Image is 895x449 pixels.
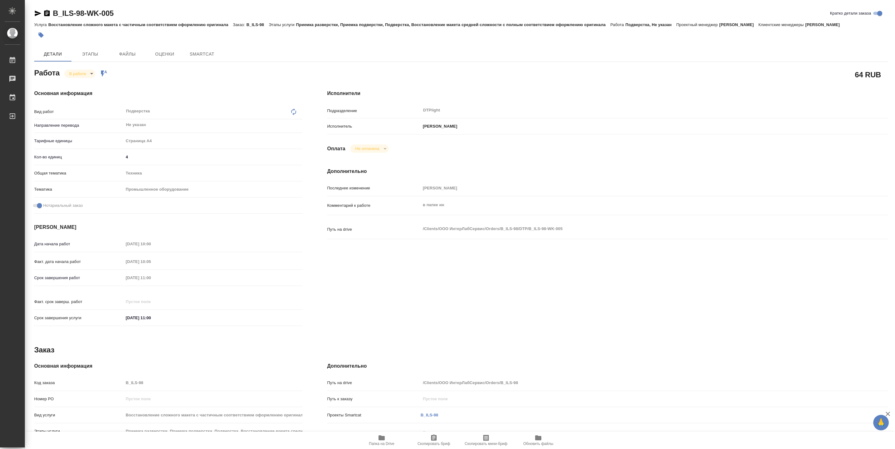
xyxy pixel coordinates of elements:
[523,442,553,446] span: Обновить файлы
[327,412,421,418] p: Проекты Smartcat
[327,145,346,152] h4: Оплата
[369,442,394,446] span: Папка на Drive
[34,138,124,144] p: Тарифные единицы
[855,69,881,80] h2: 64 RUB
[873,415,889,430] button: 🙏
[353,146,381,151] button: Не оплачена
[48,22,233,27] p: Восстановление сложного макета с частичным соответствием оформлению оригинала
[124,378,302,387] input: Пустое поле
[124,239,178,248] input: Пустое поле
[124,184,302,195] div: Промышленное оборудование
[67,71,88,76] button: В работе
[124,168,302,179] div: Техника
[43,10,51,17] button: Скопировать ссылку
[460,432,512,449] button: Скопировать мини-бриф
[676,22,719,27] p: Проектный менеджер
[34,428,124,434] p: Этапы услуги
[124,257,178,266] input: Пустое поле
[34,259,124,265] p: Факт. дата начала работ
[327,226,421,233] p: Путь на drive
[34,10,42,17] button: Скопировать ссылку для ЯМессенджера
[124,152,302,161] input: ✎ Введи что-нибудь
[408,432,460,449] button: Скопировать бриф
[512,432,564,449] button: Обновить файлы
[34,380,124,386] p: Код заказа
[269,22,296,27] p: Этапы услуги
[124,136,302,146] div: Страница А4
[327,90,888,97] h4: Исполнители
[34,154,124,160] p: Кол-во единиц
[327,430,421,437] p: Транслитерация названий
[34,412,124,418] p: Вид услуги
[327,202,421,209] p: Комментарий к работе
[34,275,124,281] p: Срок завершения работ
[327,362,888,370] h4: Дополнительно
[417,442,450,446] span: Скопировать бриф
[124,410,302,420] input: Пустое поле
[150,50,180,58] span: Оценки
[327,185,421,191] p: Последнее изменение
[34,170,124,176] p: Общая тематика
[421,413,438,417] a: B_ILS-98
[233,22,246,27] p: Заказ:
[75,50,105,58] span: Этапы
[421,378,842,387] input: Пустое поле
[421,200,842,210] textarea: в папке ин
[34,315,124,321] p: Срок завершения услуги
[327,123,421,129] p: Исполнитель
[34,90,302,97] h4: Основная информация
[34,28,48,42] button: Добавить тэг
[327,380,421,386] p: Путь на drive
[53,9,114,17] a: B_ILS-98-WK-005
[327,396,421,402] p: Путь к заказу
[876,416,886,429] span: 🙏
[64,70,95,78] div: В работе
[421,184,842,193] input: Пустое поле
[465,442,507,446] span: Скопировать мини-бриф
[610,22,626,27] p: Работа
[187,50,217,58] span: SmartCat
[34,122,124,129] p: Направление перевода
[758,22,805,27] p: Клиентские менеджеры
[34,22,48,27] p: Услуга
[327,168,888,175] h4: Дополнительно
[356,432,408,449] button: Папка на Drive
[626,22,677,27] p: Подверстка, Не указан
[112,50,142,58] span: Файлы
[327,108,421,114] p: Подразделение
[719,22,759,27] p: [PERSON_NAME]
[421,394,842,403] input: Пустое поле
[246,22,269,27] p: B_ILS-98
[34,224,302,231] h4: [PERSON_NAME]
[124,427,302,436] input: Пустое поле
[34,241,124,247] p: Дата начала работ
[830,10,871,16] span: Кратко детали заказа
[805,22,844,27] p: [PERSON_NAME]
[350,144,388,153] div: В работе
[421,123,457,129] p: [PERSON_NAME]
[34,299,124,305] p: Факт. срок заверш. работ
[43,202,83,209] span: Нотариальный заказ
[124,394,302,403] input: Пустое поле
[34,67,60,78] h2: Работа
[34,186,124,193] p: Тематика
[34,362,302,370] h4: Основная информация
[421,224,842,234] textarea: /Clients/ООО ИнтерЛабСервис/Orders/B_ILS-98/DTP/B_ILS-98-WK-005
[34,345,54,355] h2: Заказ
[34,396,124,402] p: Номер РО
[38,50,68,58] span: Детали
[124,273,178,282] input: Пустое поле
[124,297,178,306] input: Пустое поле
[34,109,124,115] p: Вид работ
[124,313,178,322] input: ✎ Введи что-нибудь
[296,22,610,27] p: Приемка разверстки, Приемка подверстки, Подверстка, Восстановление макета средней сложности с пол...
